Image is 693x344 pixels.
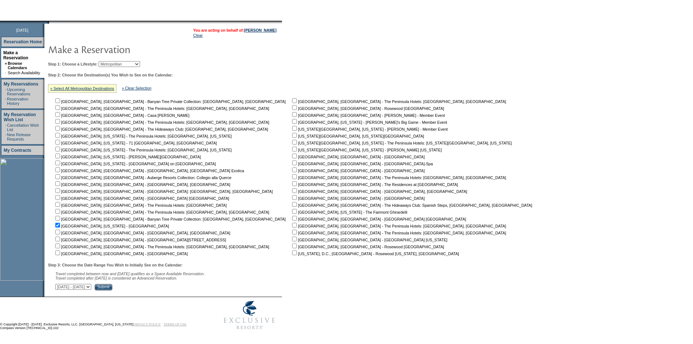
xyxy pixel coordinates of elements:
td: · [5,123,6,132]
nobr: [GEOGRAPHIC_DATA], [GEOGRAPHIC_DATA] - The Peninsula Hotels: [GEOGRAPHIC_DATA], [GEOGRAPHIC_DATA] [291,224,506,228]
a: Reservation Home [4,39,42,44]
nobr: [US_STATE][GEOGRAPHIC_DATA], [US_STATE] - [PERSON_NAME] - Member Event [291,127,448,131]
nobr: [GEOGRAPHIC_DATA], [GEOGRAPHIC_DATA] - Banyan Tree Private Collection: [GEOGRAPHIC_DATA], [GEOGRA... [54,99,286,104]
a: My Reservation Wish List [4,112,36,122]
nobr: [GEOGRAPHIC_DATA], [GEOGRAPHIC_DATA] - The Peninsula Hotels: [GEOGRAPHIC_DATA], [GEOGRAPHIC_DATA] [54,245,269,249]
nobr: [GEOGRAPHIC_DATA], [GEOGRAPHIC_DATA] - [GEOGRAPHIC_DATA] [291,155,425,159]
img: promoShadowLeftCorner.gif [47,21,49,24]
td: · [5,133,6,141]
nobr: [GEOGRAPHIC_DATA], [GEOGRAPHIC_DATA] - [GEOGRAPHIC_DATA], [GEOGRAPHIC_DATA] [291,189,467,194]
nobr: [US_STATE], D.C., [GEOGRAPHIC_DATA] - Rosewood [US_STATE], [GEOGRAPHIC_DATA] [291,252,459,256]
nobr: [GEOGRAPHIC_DATA], [GEOGRAPHIC_DATA] - The Peninsula Hotels: [GEOGRAPHIC_DATA], [GEOGRAPHIC_DATA] [291,175,506,180]
a: Cancellation Wish List [7,123,39,132]
nobr: [GEOGRAPHIC_DATA], [US_STATE] - [PERSON_NAME]'s Big Game - Member Event [291,120,447,124]
nobr: [GEOGRAPHIC_DATA], [GEOGRAPHIC_DATA] - [GEOGRAPHIC_DATA] [US_STATE] [291,238,447,242]
nobr: [GEOGRAPHIC_DATA], [GEOGRAPHIC_DATA] - The Peninsula Hotels: [GEOGRAPHIC_DATA], [GEOGRAPHIC_DATA] [54,106,269,111]
a: Clear [193,33,203,37]
nobr: [GEOGRAPHIC_DATA], [GEOGRAPHIC_DATA] - Rosewood [GEOGRAPHIC_DATA] [291,245,444,249]
nobr: [US_STATE][GEOGRAPHIC_DATA], [US_STATE][GEOGRAPHIC_DATA] [291,134,424,138]
nobr: [GEOGRAPHIC_DATA], [GEOGRAPHIC_DATA] - [GEOGRAPHIC_DATA]: [GEOGRAPHIC_DATA], [GEOGRAPHIC_DATA] [54,189,273,194]
img: Exclusive Resorts [217,297,282,333]
td: · [5,87,6,96]
a: Browse Calendars [8,61,27,70]
nobr: [GEOGRAPHIC_DATA], [US_STATE] - [PERSON_NAME][GEOGRAPHIC_DATA] [54,155,201,159]
nobr: [US_STATE][GEOGRAPHIC_DATA], [US_STATE] - [PERSON_NAME] [US_STATE] [291,148,442,152]
td: · [5,71,7,75]
nobr: [US_STATE][GEOGRAPHIC_DATA], [US_STATE] - The Peninsula Hotels: [US_STATE][GEOGRAPHIC_DATA], [US_... [291,141,512,145]
nobr: [GEOGRAPHIC_DATA], [GEOGRAPHIC_DATA] - [PERSON_NAME] - Member Event [291,113,445,118]
nobr: [GEOGRAPHIC_DATA], [US_STATE] - The Fairmont Ghirardelli [291,210,407,214]
nobr: [GEOGRAPHIC_DATA], [GEOGRAPHIC_DATA] - The Peninsula Hotels: [GEOGRAPHIC_DATA], [GEOGRAPHIC_DATA] [54,120,269,124]
nobr: [GEOGRAPHIC_DATA], [GEOGRAPHIC_DATA] - [GEOGRAPHIC_DATA]-Spa [291,162,433,166]
nobr: [GEOGRAPHIC_DATA], [US_STATE] - 71 [GEOGRAPHIC_DATA], [GEOGRAPHIC_DATA] [54,141,217,145]
a: Upcoming Reservations [7,87,30,96]
nobr: [GEOGRAPHIC_DATA], [GEOGRAPHIC_DATA] - Rosewood [GEOGRAPHIC_DATA] [291,106,444,111]
a: Search Availability [8,71,40,75]
a: Reservation History [7,97,28,106]
nobr: [GEOGRAPHIC_DATA], [GEOGRAPHIC_DATA] - [GEOGRAPHIC_DATA] [GEOGRAPHIC_DATA] [291,217,466,221]
nobr: [GEOGRAPHIC_DATA], [GEOGRAPHIC_DATA] - The Peninsula Hotels: [GEOGRAPHIC_DATA], [GEOGRAPHIC_DATA] [54,210,269,214]
a: TERMS OF USE [164,323,187,326]
span: Travel completed between now and [DATE] qualifies as a Space Available Reservation. [55,272,205,276]
nobr: [GEOGRAPHIC_DATA], [GEOGRAPHIC_DATA] - Auberge Resorts Collection: Collegio alla Querce [54,175,231,180]
b: Step 1: Choose a Lifestyle: [48,62,97,66]
nobr: Travel completed after [DATE] is considered an Advanced Reservation. [55,276,177,280]
nobr: [GEOGRAPHIC_DATA], [GEOGRAPHIC_DATA] - The Residences at [GEOGRAPHIC_DATA] [291,182,458,187]
nobr: [GEOGRAPHIC_DATA], [GEOGRAPHIC_DATA] - Casa [PERSON_NAME] [54,113,190,118]
nobr: [GEOGRAPHIC_DATA], [GEOGRAPHIC_DATA] - [GEOGRAPHIC_DATA], [GEOGRAPHIC_DATA] Exotica [54,169,244,173]
img: pgTtlMakeReservation.gif [48,42,194,56]
nobr: [GEOGRAPHIC_DATA], [GEOGRAPHIC_DATA] - [GEOGRAPHIC_DATA][STREET_ADDRESS] [54,238,226,242]
span: You are acting on behalf of: [193,28,276,32]
nobr: [GEOGRAPHIC_DATA], [US_STATE] - [GEOGRAPHIC_DATA] [54,224,169,228]
b: » [5,61,7,66]
a: My Contracts [4,148,31,153]
nobr: [GEOGRAPHIC_DATA], [GEOGRAPHIC_DATA] - [GEOGRAPHIC_DATA], [GEOGRAPHIC_DATA] [54,231,230,235]
span: [DATE] [16,28,28,32]
nobr: [GEOGRAPHIC_DATA], [GEOGRAPHIC_DATA] - [GEOGRAPHIC_DATA] [291,169,425,173]
input: Submit [95,284,112,290]
img: blank.gif [49,21,50,24]
a: » Clear Selection [122,86,151,90]
nobr: [GEOGRAPHIC_DATA], [GEOGRAPHIC_DATA] - The Peninsula Hotels: [GEOGRAPHIC_DATA] [54,203,227,207]
nobr: [GEOGRAPHIC_DATA], [GEOGRAPHIC_DATA] - [GEOGRAPHIC_DATA], [GEOGRAPHIC_DATA] [54,182,230,187]
nobr: [GEOGRAPHIC_DATA], [US_STATE] - [GEOGRAPHIC_DATA] on [GEOGRAPHIC_DATA] [54,162,216,166]
b: Step 3: Choose the Date Range You Wish to Initially See on the Calendar: [48,263,183,267]
nobr: [GEOGRAPHIC_DATA], [US_STATE] - The Peninsula Hotels: [GEOGRAPHIC_DATA], [US_STATE] [54,134,232,138]
nobr: [GEOGRAPHIC_DATA], [GEOGRAPHIC_DATA] - The Hideaways Club: [GEOGRAPHIC_DATA], [GEOGRAPHIC_DATA] [54,127,268,131]
nobr: [GEOGRAPHIC_DATA], [GEOGRAPHIC_DATA] - [GEOGRAPHIC_DATA] [291,196,425,201]
td: · [5,97,6,106]
a: New Release Requests [7,133,31,141]
nobr: [GEOGRAPHIC_DATA], [US_STATE] - The Peninsula Hotels: [GEOGRAPHIC_DATA], [US_STATE] [54,148,232,152]
a: » Select All Metropolitan Destinations [50,86,114,91]
a: [PERSON_NAME] [244,28,276,32]
nobr: [GEOGRAPHIC_DATA], [GEOGRAPHIC_DATA] - [GEOGRAPHIC_DATA] [54,252,188,256]
nobr: [GEOGRAPHIC_DATA], [GEOGRAPHIC_DATA] - The Hideaways Club: Spanish Steps, [GEOGRAPHIC_DATA], [GEO... [291,203,532,207]
nobr: [GEOGRAPHIC_DATA], [GEOGRAPHIC_DATA] - The Peninsula Hotels: [GEOGRAPHIC_DATA], [GEOGRAPHIC_DATA] [291,99,506,104]
nobr: [GEOGRAPHIC_DATA], [GEOGRAPHIC_DATA] - The Peninsula Hotels: [GEOGRAPHIC_DATA], [GEOGRAPHIC_DATA] [291,231,506,235]
a: PRIVACY POLICY [134,323,161,326]
a: My Reservations [4,82,38,87]
b: Step 2: Choose the Destination(s) You Wish to See on the Calendar: [48,73,173,77]
a: Make a Reservation [3,50,28,60]
nobr: [GEOGRAPHIC_DATA], [GEOGRAPHIC_DATA] - [GEOGRAPHIC_DATA] [GEOGRAPHIC_DATA] [54,196,229,201]
nobr: [GEOGRAPHIC_DATA], [GEOGRAPHIC_DATA] - Banyan Tree Private Collection: [GEOGRAPHIC_DATA], [GEOGRA... [54,217,286,221]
